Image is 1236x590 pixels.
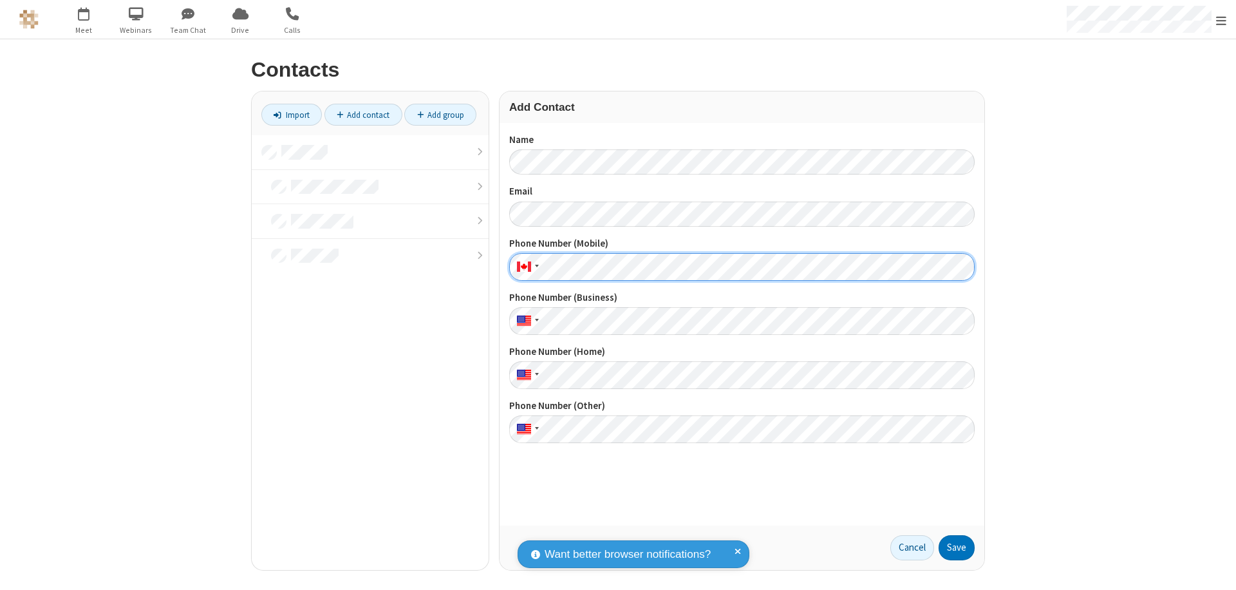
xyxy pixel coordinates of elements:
span: Webinars [112,24,160,36]
a: Add group [404,104,476,126]
span: Meet [60,24,108,36]
span: Drive [216,24,265,36]
div: United States: + 1 [509,415,543,443]
iframe: Chat [1204,557,1226,581]
label: Phone Number (Business) [509,290,975,305]
h2: Contacts [251,59,985,81]
button: Save [939,535,975,561]
label: Phone Number (Other) [509,399,975,414]
label: Name [509,133,975,147]
h3: Add Contact [509,101,975,113]
label: Phone Number (Home) [509,345,975,359]
label: Phone Number (Mobile) [509,236,975,251]
div: United States: + 1 [509,307,543,335]
a: Cancel [890,535,934,561]
a: Add contact [324,104,402,126]
a: Import [261,104,322,126]
img: QA Selenium DO NOT DELETE OR CHANGE [19,10,39,29]
div: United States: + 1 [509,361,543,389]
span: Calls [268,24,317,36]
span: Team Chat [164,24,212,36]
div: Canada: + 1 [509,253,543,281]
span: Want better browser notifications? [545,546,711,563]
label: Email [509,184,975,199]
